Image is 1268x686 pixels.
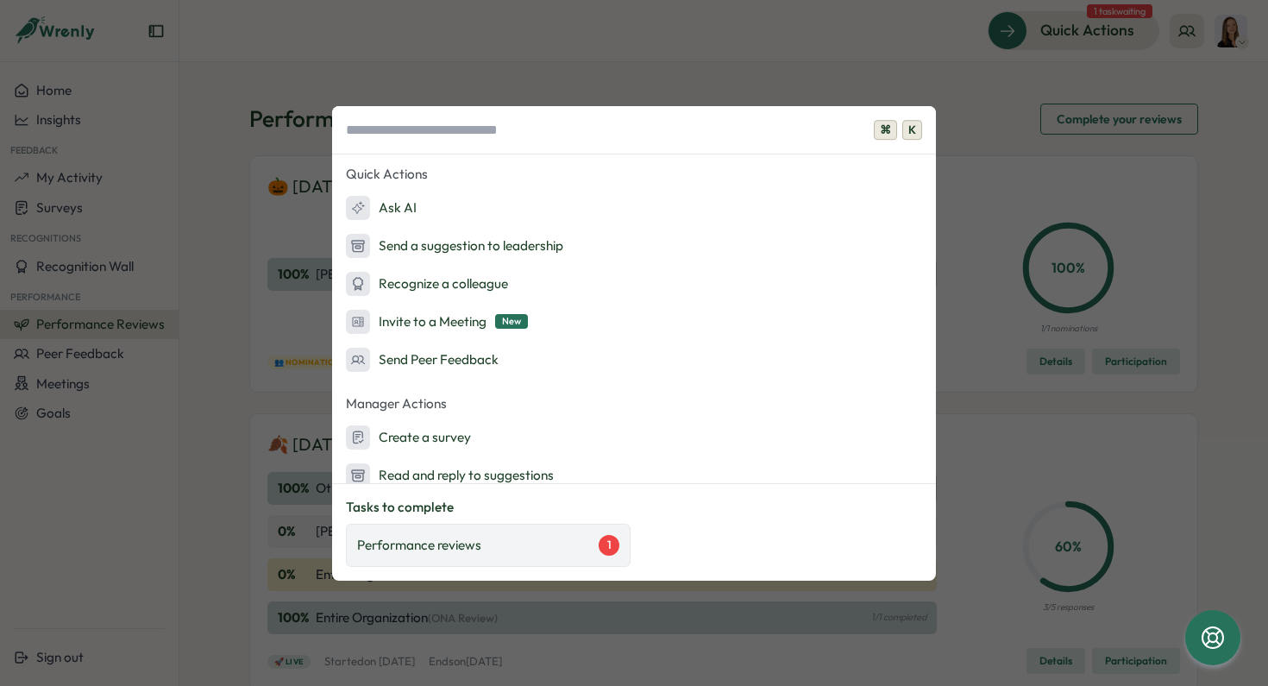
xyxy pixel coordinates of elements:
[332,161,936,187] p: Quick Actions
[332,391,936,417] p: Manager Actions
[495,314,528,329] span: New
[357,536,481,555] p: Performance reviews
[346,498,922,517] p: Tasks to complete
[332,458,936,493] button: Read and reply to suggestions
[332,229,936,263] button: Send a suggestion to leadership
[346,425,471,450] div: Create a survey
[332,305,936,339] button: Invite to a MeetingNew
[346,348,499,372] div: Send Peer Feedback
[346,272,508,296] div: Recognize a colleague
[332,267,936,301] button: Recognize a colleague
[346,310,528,334] div: Invite to a Meeting
[874,120,897,141] span: ⌘
[332,343,936,377] button: Send Peer Feedback
[599,535,619,556] div: 1
[902,120,922,141] span: K
[332,191,936,225] button: Ask AI
[346,234,563,258] div: Send a suggestion to leadership
[346,463,554,488] div: Read and reply to suggestions
[332,420,936,455] button: Create a survey
[346,196,417,220] div: Ask AI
